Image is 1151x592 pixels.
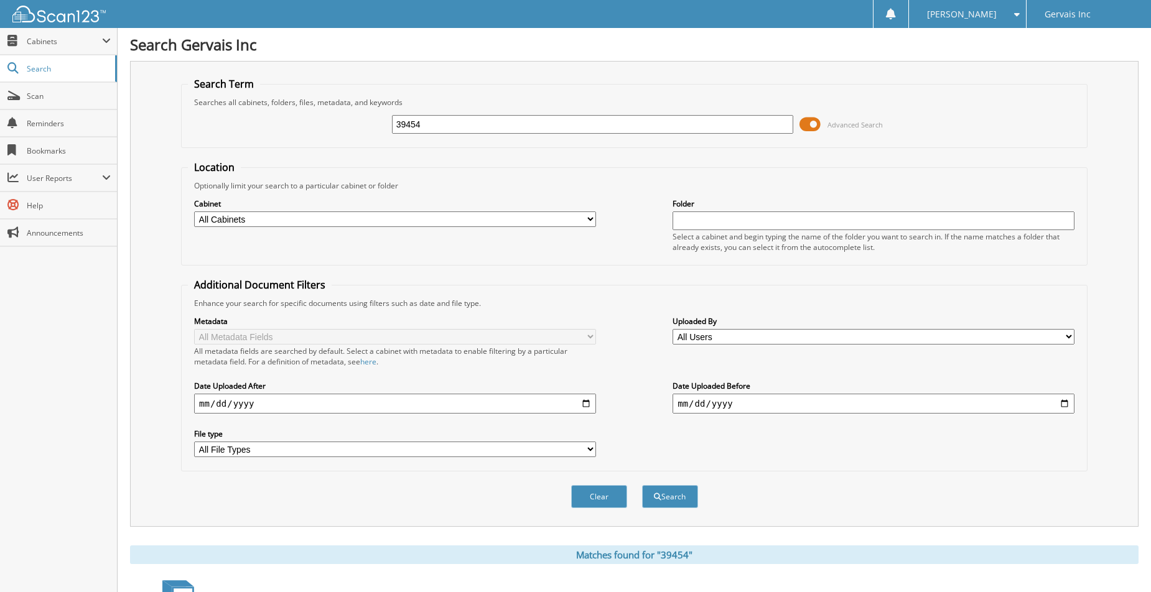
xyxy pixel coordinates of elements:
[673,231,1074,252] div: Select a cabinet and begin typing the name of the folder you want to search in. If the name match...
[27,118,111,129] span: Reminders
[673,198,1074,209] label: Folder
[188,160,241,174] legend: Location
[188,180,1081,191] div: Optionally limit your search to a particular cabinet or folder
[27,36,102,47] span: Cabinets
[27,63,109,74] span: Search
[194,198,596,209] label: Cabinet
[927,11,997,18] span: [PERSON_NAME]
[12,6,106,22] img: scan123-logo-white.svg
[27,228,111,238] span: Announcements
[827,120,883,129] span: Advanced Search
[673,394,1074,414] input: end
[188,97,1081,108] div: Searches all cabinets, folders, files, metadata, and keywords
[194,346,596,367] div: All metadata fields are searched by default. Select a cabinet with metadata to enable filtering b...
[27,200,111,211] span: Help
[642,485,698,508] button: Search
[27,146,111,156] span: Bookmarks
[130,545,1139,564] div: Matches found for "39454"
[194,394,596,414] input: start
[673,316,1074,326] label: Uploaded By
[673,381,1074,391] label: Date Uploaded Before
[1045,11,1091,18] span: Gervais Inc
[130,34,1139,55] h1: Search Gervais Inc
[27,91,111,101] span: Scan
[360,356,376,367] a: here
[188,278,332,292] legend: Additional Document Filters
[188,77,260,91] legend: Search Term
[27,173,102,183] span: User Reports
[194,428,596,439] label: File type
[188,298,1081,308] div: Enhance your search for specific documents using filters such as date and file type.
[194,316,596,326] label: Metadata
[194,381,596,391] label: Date Uploaded After
[571,485,627,508] button: Clear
